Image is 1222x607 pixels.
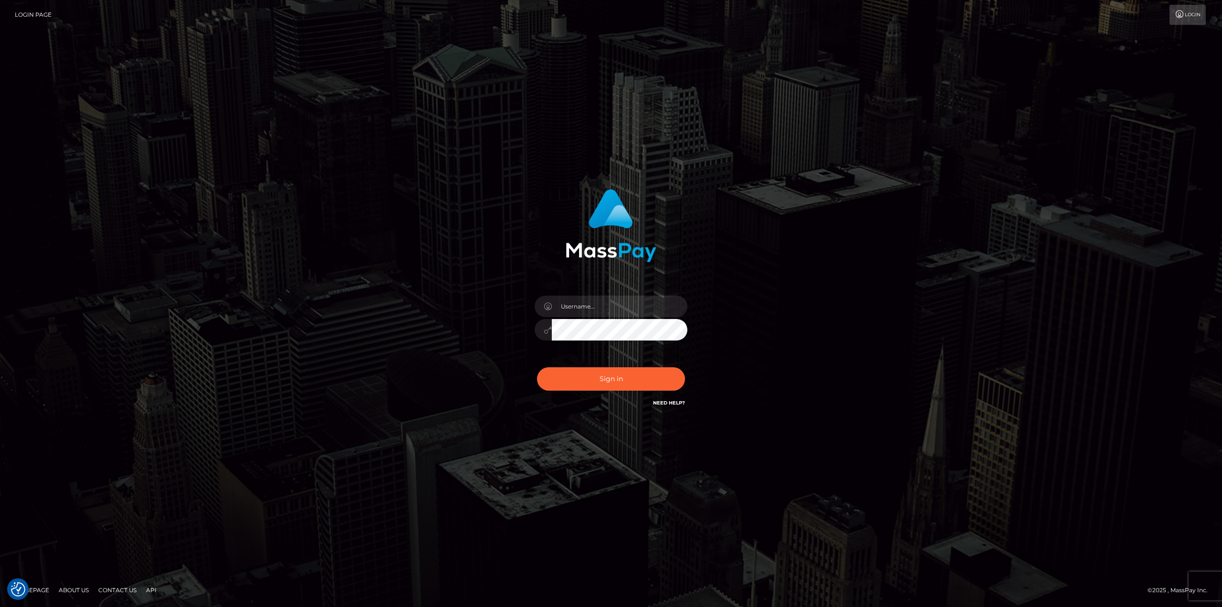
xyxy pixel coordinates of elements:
button: Consent Preferences [11,582,25,596]
a: Login Page [15,5,52,25]
img: Revisit consent button [11,582,25,596]
div: © 2025 , MassPay Inc. [1148,585,1215,596]
a: Need Help? [653,400,685,406]
a: Contact Us [95,583,140,597]
a: Homepage [11,583,53,597]
a: About Us [55,583,93,597]
input: Username... [552,296,687,317]
img: MassPay Login [566,189,656,262]
a: API [142,583,160,597]
button: Sign in [537,367,685,391]
a: Login [1169,5,1206,25]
